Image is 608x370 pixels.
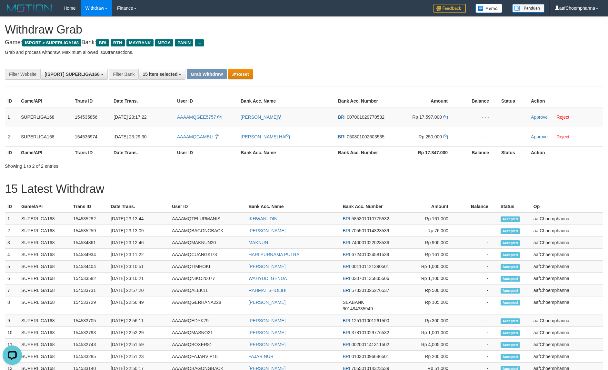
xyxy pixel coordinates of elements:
[5,315,19,327] td: 9
[458,351,498,363] td: -
[531,115,548,120] a: Approve
[75,134,97,139] span: 154536974
[412,115,442,120] span: Rp 17.597.000
[343,252,350,257] span: BRI
[531,249,603,261] td: aafChoemphanna
[347,134,384,139] span: Copy 050801002603535 to clipboard
[5,127,18,146] td: 2
[5,213,19,225] td: 1
[352,252,389,257] span: Copy 672401024581539 to clipboard
[5,146,18,158] th: ID
[174,146,238,158] th: User ID
[248,330,285,335] a: [PERSON_NAME]
[195,39,204,46] span: ...
[248,354,274,359] a: FAJAR NUR
[398,315,458,327] td: Rp 300,000
[103,50,108,55] strong: 10
[75,115,97,120] span: 154535856
[501,318,520,324] span: Accepted
[458,285,498,296] td: -
[398,261,458,273] td: Rp 1,000,000
[398,327,458,339] td: Rp 1,001,000
[187,69,226,79] button: Grab Withdraw
[5,69,40,80] div: Filter Website
[398,201,458,213] th: Amount
[352,276,389,281] span: Copy 030701135835506 to clipboard
[343,264,350,269] span: BRI
[138,69,185,80] button: 15 item selected
[169,273,246,285] td: AAAAMQNIKO20077
[111,39,125,46] span: BTN
[475,4,503,13] img: Button%20Memo.svg
[108,285,169,296] td: [DATE] 22:57:20
[458,315,498,327] td: -
[71,315,108,327] td: 154533705
[338,134,345,139] span: BRI
[531,327,603,339] td: aafChoemphanna
[114,134,146,139] span: [DATE] 23:29:30
[498,201,531,213] th: Status
[19,351,71,363] td: SUPERLIGA168
[457,95,499,107] th: Balance
[457,127,499,146] td: - - -
[175,39,193,46] span: PANIN
[248,288,286,293] a: RAHMAT SHOLIHI
[528,146,603,158] th: Action
[18,127,72,146] td: SUPERLIGA168
[108,315,169,327] td: [DATE] 22:56:11
[169,339,246,351] td: AAAAMQBOXER81
[71,351,108,363] td: 154533285
[111,146,174,158] th: Date Trans.
[40,69,107,80] button: [ISPORT] SUPERLIGA168
[71,273,108,285] td: 154533582
[343,306,373,311] span: Copy 901494335949 to clipboard
[5,225,19,237] td: 2
[71,327,108,339] td: 154532793
[5,3,54,13] img: MOTION_logo.png
[248,216,277,221] a: IKHWANUDIN
[352,354,389,359] span: Copy 010301096646501 to clipboard
[114,115,146,120] span: [DATE] 23:17:22
[501,240,520,246] span: Accepted
[5,327,19,339] td: 10
[126,39,154,46] span: MAYBANK
[501,252,520,258] span: Accepted
[531,261,603,273] td: aafChoemphanna
[71,201,108,213] th: Trans ID
[169,327,246,339] td: AAAAMQMASNO21
[458,201,498,213] th: Balance
[352,318,389,323] span: Copy 125101001261500 to clipboard
[443,115,448,120] a: Copy 17597000 to clipboard
[108,225,169,237] td: [DATE] 23:13:09
[501,276,520,282] span: Accepted
[501,330,520,336] span: Accepted
[398,339,458,351] td: Rp 4,005,000
[5,273,19,285] td: 6
[248,342,285,347] a: [PERSON_NAME]
[5,201,19,213] th: ID
[45,72,99,77] span: [ISPORT] SUPERLIGA168
[352,240,389,245] span: Copy 740001022028536 to clipboard
[71,339,108,351] td: 154532743
[71,213,108,225] td: 154535282
[395,146,457,158] th: Rp 17.847.000
[398,225,458,237] td: Rp 76,000
[108,201,169,213] th: Date Trans.
[458,261,498,273] td: -
[22,39,81,46] span: ISPORT > SUPERLIGA168
[458,213,498,225] td: -
[343,288,350,293] span: BRI
[108,351,169,363] td: [DATE] 22:51:23
[5,95,18,107] th: ID
[531,351,603,363] td: aafChoemphanna
[169,249,246,261] td: AAAAMQCUANGKI73
[458,339,498,351] td: -
[169,237,246,249] td: AAAAMQMAKNUN20
[238,146,335,158] th: Bank Acc. Name
[531,339,603,351] td: aafChoemphanna
[5,237,19,249] td: 3
[398,213,458,225] td: Rp 161,000
[246,201,340,213] th: Bank Acc. Name
[398,351,458,363] td: Rp 200,000
[5,339,19,351] td: 11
